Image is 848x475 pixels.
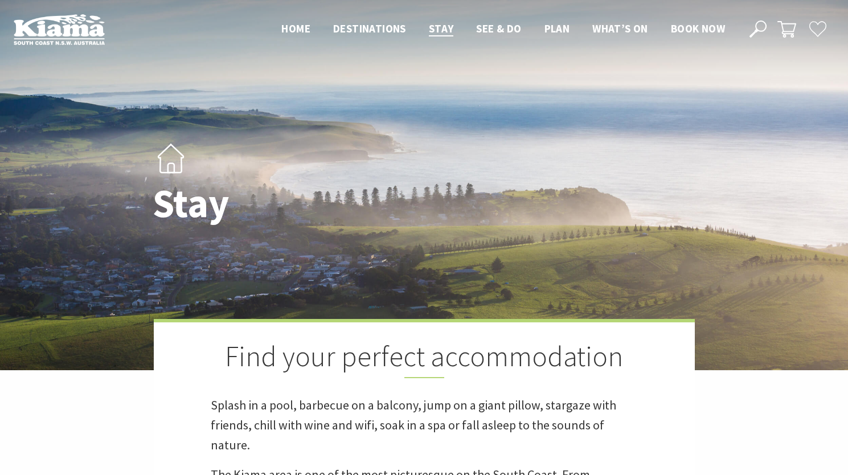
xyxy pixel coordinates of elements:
[270,20,736,39] nav: Main Menu
[592,22,648,35] span: What’s On
[153,182,474,226] h1: Stay
[429,22,454,35] span: Stay
[671,22,725,35] span: Book now
[211,395,638,456] p: Splash in a pool, barbecue on a balcony, jump on a giant pillow, stargaze with friends, chill wit...
[544,22,570,35] span: Plan
[333,22,406,35] span: Destinations
[211,339,638,378] h2: Find your perfect accommodation
[14,14,105,45] img: Kiama Logo
[281,22,310,35] span: Home
[476,22,521,35] span: See & Do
